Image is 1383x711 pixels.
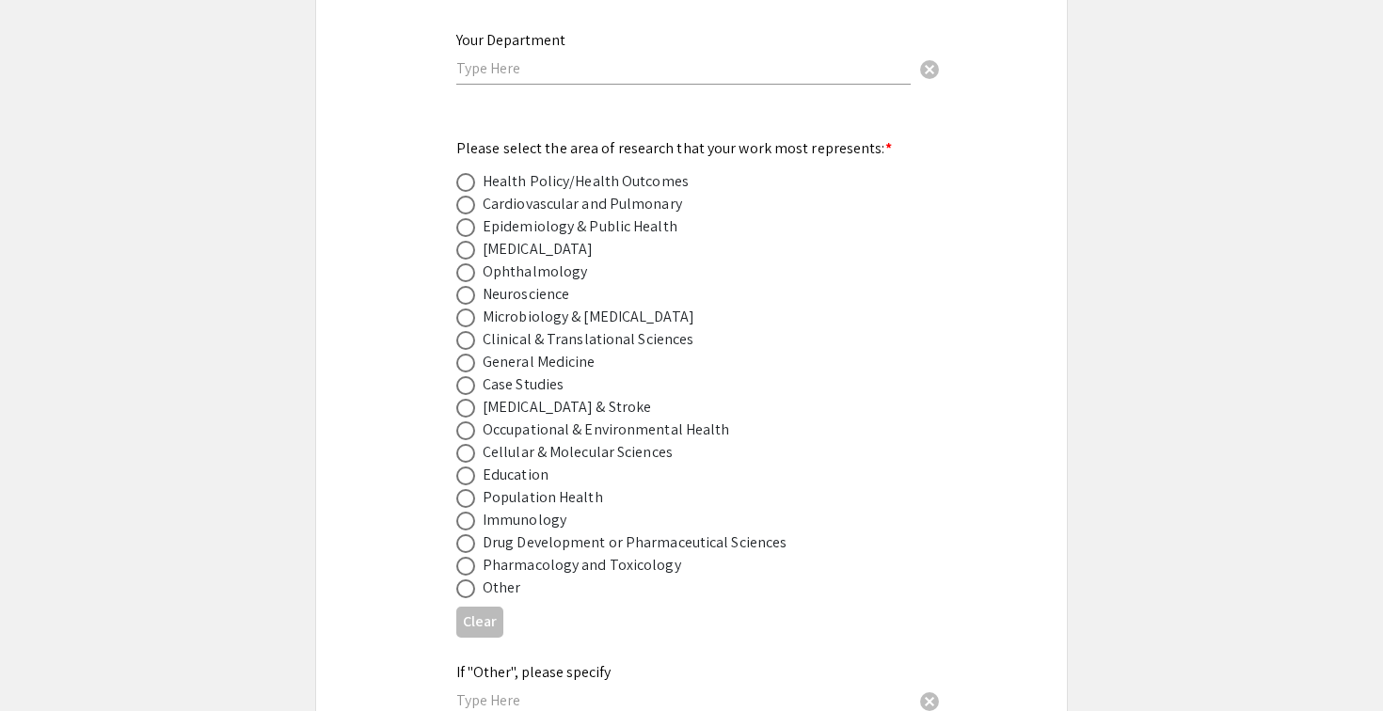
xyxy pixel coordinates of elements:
[456,662,611,682] mat-label: If "Other", please specify
[483,215,677,238] div: Epidemiology & Public Health
[483,396,651,419] div: [MEDICAL_DATA] & Stroke
[483,577,521,599] div: Other
[456,690,911,710] input: Type Here
[483,193,682,215] div: Cardiovascular and Pulmonary
[911,49,948,87] button: Clear
[483,283,569,306] div: Neuroscience
[483,509,566,531] div: Immunology
[483,328,693,351] div: Clinical & Translational Sciences
[483,170,689,193] div: Health Policy/Health Outcomes
[483,261,587,283] div: Ophthalmology
[483,486,603,509] div: Population Health
[483,531,787,554] div: Drug Development or Pharmaceutical Sciences
[483,351,596,373] div: General Medicine
[456,607,503,638] button: Clear
[483,238,593,261] div: [MEDICAL_DATA]
[483,464,548,486] div: Education
[918,58,941,81] span: cancel
[483,373,564,396] div: Case Studies
[483,419,730,441] div: Occupational & Environmental Health
[483,306,694,328] div: Microbiology & [MEDICAL_DATA]
[483,554,681,577] div: Pharmacology and Toxicology
[456,138,892,158] mat-label: Please select the area of research that your work most represents:
[456,30,565,50] mat-label: Your Department
[483,441,673,464] div: Cellular & Molecular Sciences
[456,58,911,78] input: Type Here
[14,626,80,697] iframe: Chat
